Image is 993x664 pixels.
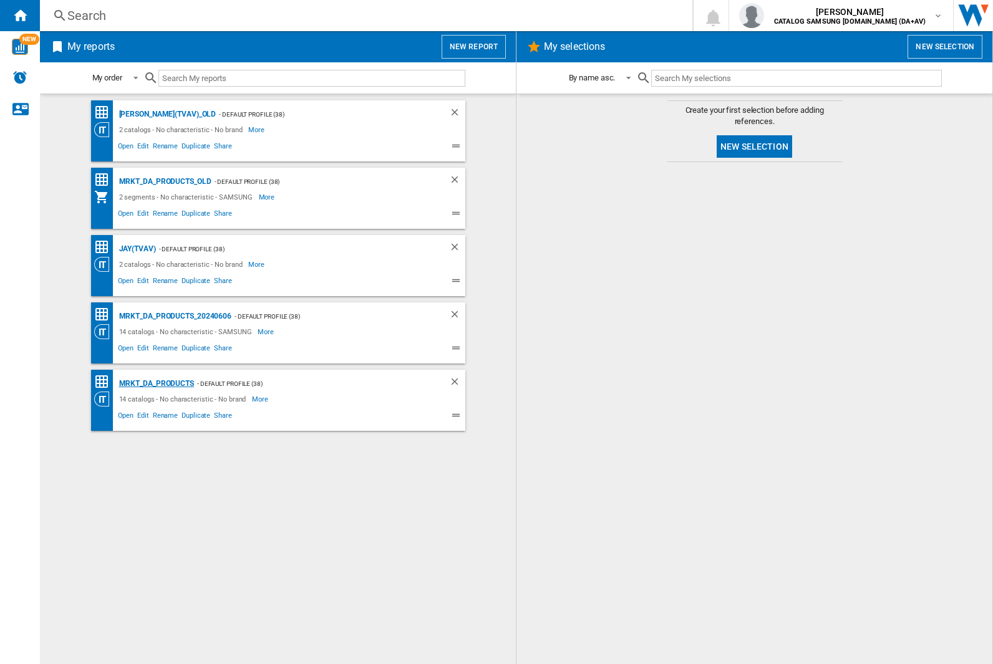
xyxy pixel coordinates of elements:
[116,309,232,324] div: MRKT_DA_PRODUCTS_20240606
[248,257,266,272] span: More
[135,342,151,357] span: Edit
[116,241,156,257] div: JAY(TVAV)
[216,107,424,122] div: - Default profile (38)
[116,190,259,204] div: 2 segments - No characteristic - SAMSUNG
[19,34,39,45] span: NEW
[151,140,180,155] span: Rename
[94,374,116,390] div: Price Matrix
[116,122,249,137] div: 2 catalogs - No characteristic - No brand
[180,275,212,290] span: Duplicate
[94,239,116,255] div: Price Matrix
[211,174,424,190] div: - Default profile (38)
[194,376,424,392] div: - Default profile (38)
[449,241,465,257] div: Delete
[774,6,926,18] span: [PERSON_NAME]
[651,70,941,87] input: Search My selections
[212,410,234,425] span: Share
[94,324,116,339] div: Category View
[252,392,270,407] span: More
[94,190,116,204] div: My Assortment
[180,342,212,357] span: Duplicate
[94,257,116,272] div: Category View
[231,309,424,324] div: - Default profile (38)
[116,174,211,190] div: MRKT_DA_PRODUCTS_OLD
[116,410,136,425] span: Open
[158,70,465,87] input: Search My reports
[667,105,842,127] span: Create your first selection before adding references.
[135,410,151,425] span: Edit
[212,208,234,223] span: Share
[541,35,608,59] h2: My selections
[151,275,180,290] span: Rename
[94,122,116,137] div: Category View
[151,410,180,425] span: Rename
[94,105,116,120] div: Price Matrix
[94,392,116,407] div: Category View
[151,208,180,223] span: Rename
[258,324,276,339] span: More
[180,208,212,223] span: Duplicate
[67,7,660,24] div: Search
[449,376,465,392] div: Delete
[569,73,616,82] div: By name asc.
[116,140,136,155] span: Open
[212,342,234,357] span: Share
[94,172,116,188] div: Price Matrix
[180,140,212,155] span: Duplicate
[135,208,151,223] span: Edit
[442,35,506,59] button: New report
[116,275,136,290] span: Open
[449,107,465,122] div: Delete
[449,174,465,190] div: Delete
[212,140,234,155] span: Share
[908,35,982,59] button: New selection
[449,309,465,324] div: Delete
[156,241,424,257] div: - Default profile (38)
[116,342,136,357] span: Open
[116,257,249,272] div: 2 catalogs - No characteristic - No brand
[717,135,792,158] button: New selection
[116,392,253,407] div: 14 catalogs - No characteristic - No brand
[774,17,926,26] b: CATALOG SAMSUNG [DOMAIN_NAME] (DA+AV)
[151,342,180,357] span: Rename
[248,122,266,137] span: More
[116,208,136,223] span: Open
[739,3,764,28] img: profile.jpg
[180,410,212,425] span: Duplicate
[12,70,27,85] img: alerts-logo.svg
[259,190,277,204] span: More
[116,376,194,392] div: MRKT_DA_PRODUCTS
[135,275,151,290] span: Edit
[12,39,28,55] img: wise-card.svg
[116,107,216,122] div: [PERSON_NAME](TVAV)_old
[212,275,234,290] span: Share
[65,35,117,59] h2: My reports
[116,324,258,339] div: 14 catalogs - No characteristic - SAMSUNG
[94,307,116,322] div: Price Matrix
[135,140,151,155] span: Edit
[92,73,122,82] div: My order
